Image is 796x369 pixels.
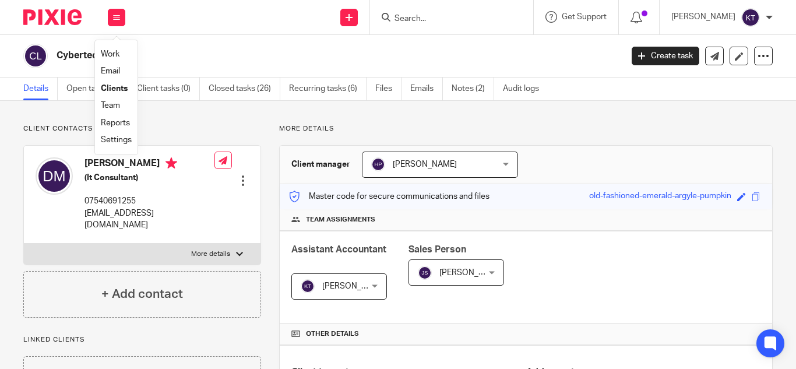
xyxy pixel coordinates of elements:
[66,78,128,100] a: Open tasks (6)
[191,249,230,259] p: More details
[84,195,214,207] p: 07540691255
[375,78,401,100] a: Files
[84,157,214,172] h4: [PERSON_NAME]
[165,157,177,169] i: Primary
[452,78,494,100] a: Notes (2)
[101,50,119,58] a: Work
[408,245,466,254] span: Sales Person
[503,78,548,100] a: Audit logs
[322,282,386,290] span: [PERSON_NAME]
[306,329,359,339] span: Other details
[23,78,58,100] a: Details
[301,279,315,293] img: svg%3E
[84,172,214,184] h5: (It Consultant)
[306,215,375,224] span: Team assignments
[23,9,82,25] img: Pixie
[288,191,489,202] p: Master code for secure communications and files
[562,13,607,21] span: Get Support
[291,159,350,170] h3: Client manager
[23,44,48,68] img: svg%3E
[291,245,386,254] span: Assistant Accountant
[589,190,731,203] div: old-fashioned-emerald-argyle-pumpkin
[101,136,132,144] a: Settings
[36,157,73,195] img: svg%3E
[371,157,385,171] img: svg%3E
[418,266,432,280] img: svg%3E
[393,14,498,24] input: Search
[410,78,443,100] a: Emails
[209,78,280,100] a: Closed tasks (26)
[101,85,128,93] a: Clients
[279,124,773,133] p: More details
[439,269,503,277] span: [PERSON_NAME]
[101,119,130,127] a: Reports
[289,78,367,100] a: Recurring tasks (6)
[137,78,200,100] a: Client tasks (0)
[57,50,503,62] h2: Cybertechhub Ltd
[23,124,261,133] p: Client contacts
[393,160,457,168] span: [PERSON_NAME]
[101,285,183,303] h4: + Add contact
[101,101,120,110] a: Team
[23,335,261,345] p: Linked clients
[101,67,120,75] a: Email
[741,8,760,27] img: svg%3E
[671,11,735,23] p: [PERSON_NAME]
[632,47,699,65] a: Create task
[84,208,214,231] p: [EMAIL_ADDRESS][DOMAIN_NAME]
